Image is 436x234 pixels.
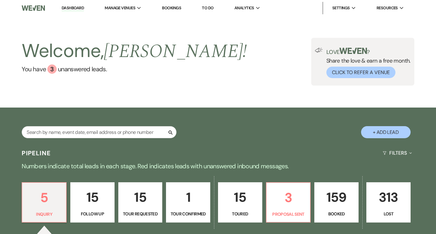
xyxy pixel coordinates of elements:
p: 15 [122,187,159,208]
p: Toured [222,210,258,217]
a: Dashboard [62,5,84,11]
p: Inquiry [26,211,62,218]
p: Booked [318,210,355,217]
a: 5Inquiry [22,182,67,223]
span: Analytics [234,5,254,11]
a: 15Tour Requested [118,182,163,223]
p: 15 [74,187,111,208]
a: 15Toured [218,182,262,223]
span: [PERSON_NAME] ! [104,37,247,66]
input: Search by name, event date, email address or phone number [22,126,177,138]
p: Tour Requested [122,210,159,217]
a: 313Lost [366,182,411,223]
img: weven-logo-green.svg [339,48,367,54]
p: 5 [26,187,62,208]
a: Bookings [162,5,181,11]
img: Weven Logo [22,2,45,15]
span: Settings [332,5,350,11]
a: 3Proposal Sent [266,182,311,223]
span: Manage Venues [105,5,135,11]
div: 3 [47,64,57,74]
button: + Add Lead [361,126,411,138]
p: Follow Up [74,210,111,217]
button: Filters [380,145,414,161]
div: Share the love & earn a free month. [323,48,411,78]
p: 313 [370,187,407,208]
h2: Welcome, [22,38,247,64]
p: 159 [318,187,355,208]
p: 1 [170,187,206,208]
p: 15 [222,187,258,208]
img: loud-speaker-illustration.svg [315,48,323,53]
span: Resources [377,5,398,11]
a: 15Follow Up [70,182,115,223]
p: 3 [270,187,307,208]
button: Click to Refer a Venue [326,67,395,78]
p: Love ? [326,48,411,55]
a: 159Booked [314,182,359,223]
a: To Do [202,5,213,11]
p: Proposal Sent [270,211,307,218]
p: Tour Confirmed [170,210,206,217]
a: You have 3 unanswered leads. [22,64,247,74]
p: Lost [370,210,407,217]
h3: Pipeline [22,149,51,157]
a: 1Tour Confirmed [166,182,210,223]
